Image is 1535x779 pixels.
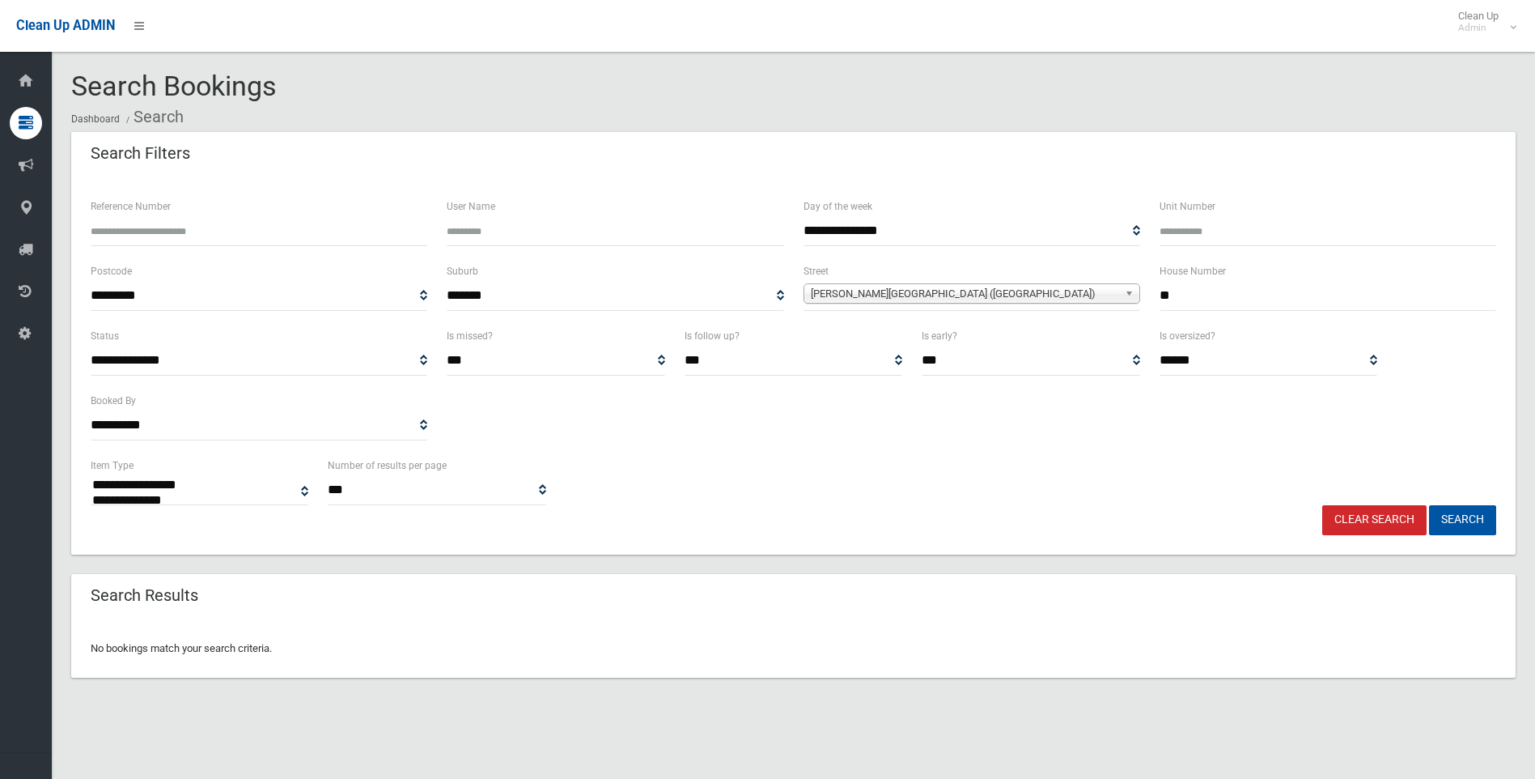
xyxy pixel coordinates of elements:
small: Admin [1458,22,1499,34]
label: Booked By [91,392,136,410]
label: Status [91,327,119,345]
label: Day of the week [804,198,872,215]
label: Item Type [91,457,134,475]
label: Is oversized? [1160,327,1215,345]
header: Search Filters [71,138,210,169]
span: Clean Up [1450,10,1515,34]
span: Clean Up ADMIN [16,18,115,33]
label: Unit Number [1160,198,1215,215]
label: House Number [1160,262,1226,280]
li: Search [122,102,184,132]
span: [PERSON_NAME][GEOGRAPHIC_DATA] ([GEOGRAPHIC_DATA]) [811,284,1118,304]
label: Reference Number [91,198,171,215]
label: Is follow up? [685,327,740,345]
label: Is early? [922,327,957,345]
label: User Name [447,198,495,215]
label: Suburb [447,262,478,280]
span: Search Bookings [71,70,277,102]
label: Street [804,262,829,280]
a: Dashboard [71,113,120,125]
button: Search [1429,505,1496,535]
label: Is missed? [447,327,493,345]
label: Number of results per page [328,457,447,475]
header: Search Results [71,580,218,611]
div: No bookings match your search criteria. [71,619,1516,678]
label: Postcode [91,262,132,280]
a: Clear Search [1322,505,1427,535]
